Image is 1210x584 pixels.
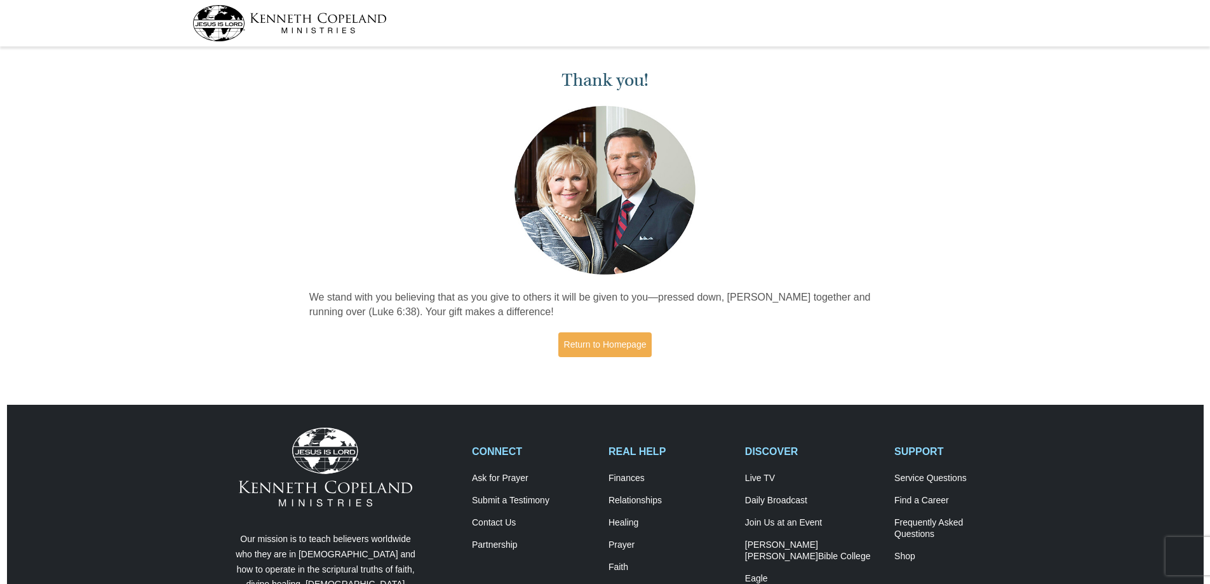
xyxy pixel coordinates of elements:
a: Daily Broadcast [745,495,881,506]
a: Service Questions [894,473,1018,484]
a: Frequently AskedQuestions [894,517,1018,540]
a: Find a Career [894,495,1018,506]
a: Shop [894,551,1018,562]
a: Prayer [608,540,732,551]
p: We stand with you believing that as you give to others it will be given to you—pressed down, [PER... [309,290,901,320]
h1: Thank you! [309,70,901,91]
a: Faith [608,562,732,573]
h2: CONNECT [472,445,595,458]
a: Contact Us [472,517,595,529]
img: Kenneth and Gloria [511,103,699,278]
a: [PERSON_NAME] [PERSON_NAME]Bible College [745,540,881,562]
img: kcm-header-logo.svg [192,5,387,41]
a: Healing [608,517,732,529]
h2: DISCOVER [745,445,881,458]
a: Partnership [472,540,595,551]
a: Return to Homepage [558,332,652,357]
h2: SUPPORT [894,445,1018,458]
img: Kenneth Copeland Ministries [239,428,412,506]
span: Bible College [818,551,871,561]
a: Join Us at an Event [745,517,881,529]
h2: REAL HELP [608,445,732,458]
a: Live TV [745,473,881,484]
a: Ask for Prayer [472,473,595,484]
a: Relationships [608,495,732,506]
a: Submit a Testimony [472,495,595,506]
a: Finances [608,473,732,484]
